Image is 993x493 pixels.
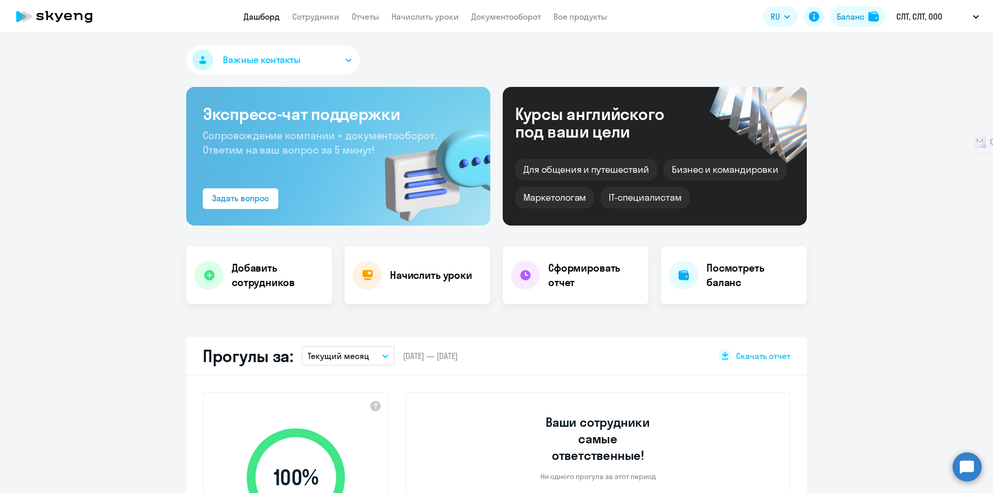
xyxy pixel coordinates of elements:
a: Все продукты [553,11,607,22]
div: Задать вопрос [212,192,269,204]
a: Дашборд [244,11,280,22]
h4: Посмотреть баланс [706,261,799,290]
span: 100 % [236,465,355,490]
div: IT-специалистам [600,187,689,208]
button: СЛТ, СЛТ, ООО [891,4,984,29]
div: Бизнес и командировки [664,159,787,181]
span: Важные контакты [223,53,300,67]
a: Начислить уроки [392,11,459,22]
h2: Прогулы за: [203,346,293,366]
button: Текущий месяц [302,346,395,366]
h3: Экспресс-чат поддержки [203,103,474,124]
a: Сотрудники [292,11,339,22]
div: Баланс [837,10,864,23]
button: Важные контакты [186,46,360,74]
h4: Сформировать отчет [548,261,640,290]
a: Отчеты [352,11,379,22]
span: [DATE] — [DATE] [403,350,458,362]
p: СЛТ, СЛТ, ООО [896,10,942,23]
div: Курсы английского под ваши цели [515,105,692,140]
button: Задать вопрос [203,188,278,209]
h4: Начислить уроки [390,268,472,282]
p: Ни одного прогула за этот период [540,472,656,481]
img: bg-img [370,109,490,226]
h4: Добавить сотрудников [232,261,324,290]
span: RU [771,10,780,23]
button: Балансbalance [831,6,885,27]
h3: Ваши сотрудники самые ответственные! [532,414,665,464]
p: Текущий месяц [308,350,369,362]
a: Документооборот [471,11,541,22]
div: Маркетологам [515,187,594,208]
button: RU [763,6,798,27]
span: Скачать отчет [736,350,790,362]
img: balance [868,11,879,22]
span: Сопровождение компании + документооборот. Ответим на ваш вопрос за 5 минут! [203,129,437,156]
div: Для общения и путешествий [515,159,657,181]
